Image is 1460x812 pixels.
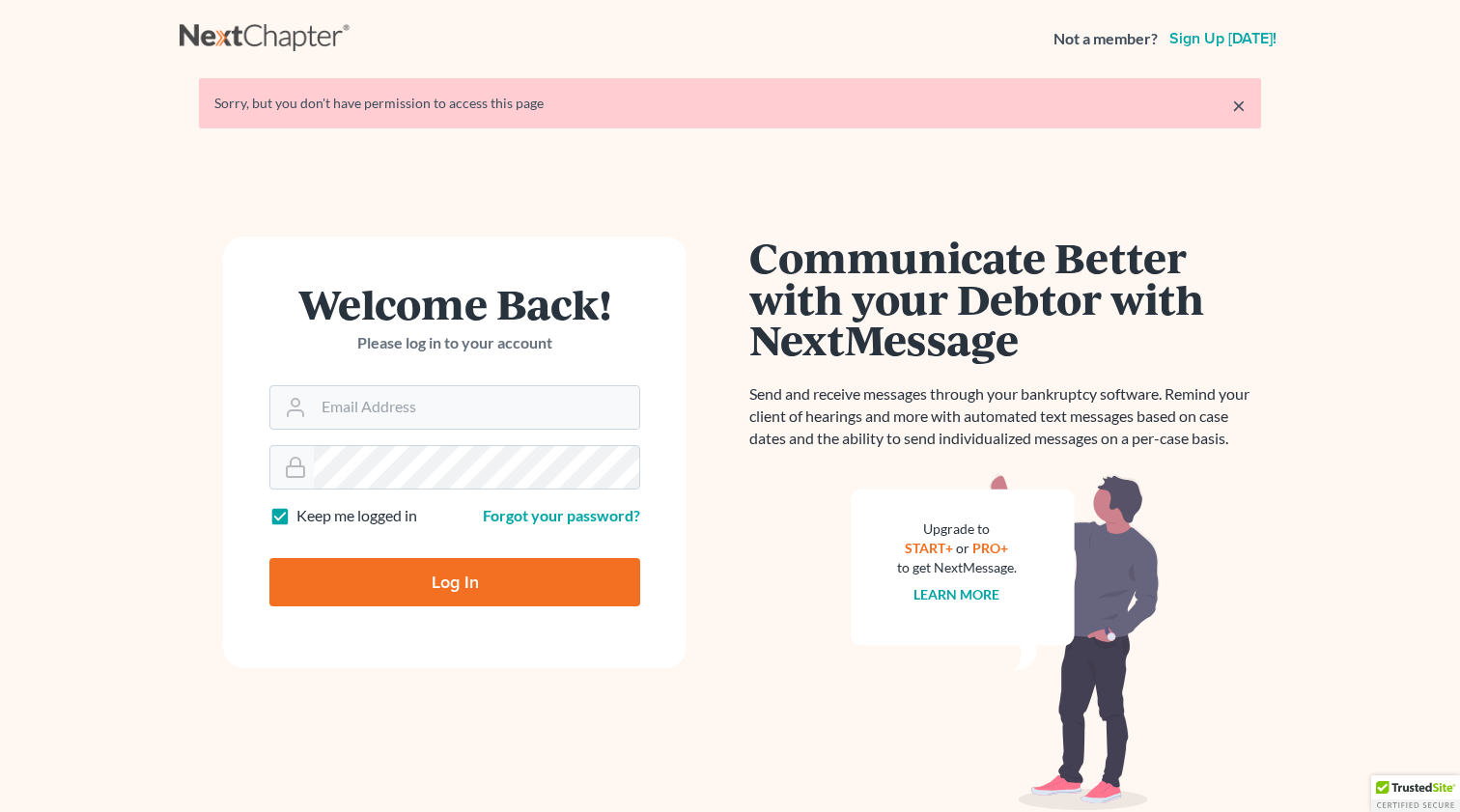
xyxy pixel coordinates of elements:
[1232,94,1246,117] a: ×
[1165,31,1280,46] a: Sign up [DATE]!
[214,94,1246,113] div: Sorry, but you don't have permission to access this page
[749,383,1261,450] p: Send and receive messages through your bankruptcy software. Remind your client of hearings and mo...
[897,519,1017,539] div: Upgrade to
[483,506,640,524] a: Forgot your password?
[749,237,1261,360] h1: Communicate Better with your Debtor with NextMessage
[851,473,1160,811] img: nextmessage_bg-59042aed3d76b12b5cd301f8e5b87938c9018125f34e5fa2b7a6b67550977c72.svg
[269,332,640,354] p: Please log in to your account
[1371,775,1460,812] div: TrustedSite Certified
[1053,28,1158,50] strong: Not a member?
[296,505,417,527] label: Keep me logged in
[897,558,1017,577] div: to get NextMessage.
[973,540,1009,556] a: PRO+
[906,540,954,556] a: START+
[314,386,639,429] input: Email Address
[914,586,1000,602] a: Learn more
[957,540,970,556] span: or
[269,283,640,324] h1: Welcome Back!
[269,558,640,606] input: Log In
